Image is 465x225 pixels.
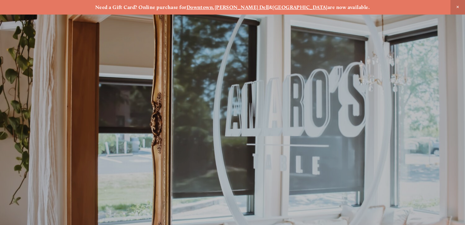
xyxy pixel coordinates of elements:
[95,4,187,10] strong: Need a Gift Card? Online purchase for
[328,4,370,10] strong: are now available.
[187,4,213,10] a: Downtown
[269,4,272,10] strong: &
[215,4,269,10] a: [PERSON_NAME] Dell
[213,4,214,10] strong: ,
[272,4,328,10] a: [GEOGRAPHIC_DATA]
